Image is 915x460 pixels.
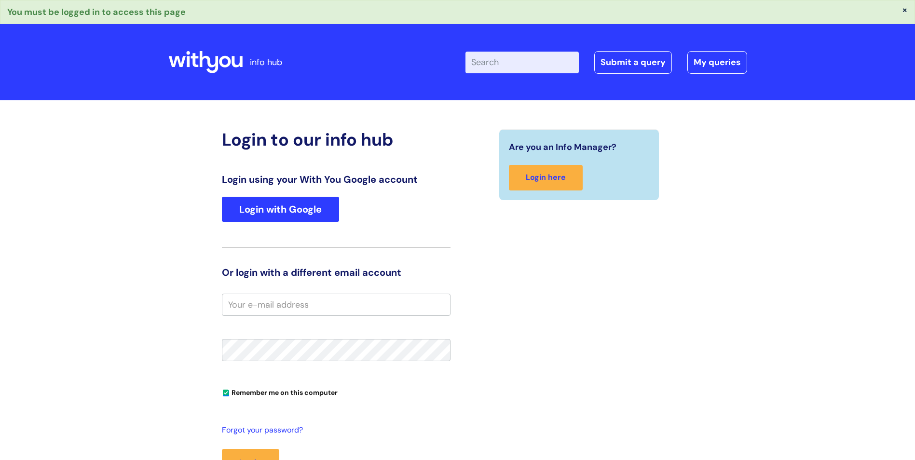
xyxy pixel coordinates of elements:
h3: Login using your With You Google account [222,174,451,185]
input: Your e-mail address [222,294,451,316]
div: You can uncheck this option if you're logging in from a shared device [222,384,451,400]
input: Search [465,52,579,73]
button: × [902,5,908,14]
a: Forgot your password? [222,423,446,437]
h2: Login to our info hub [222,129,451,150]
label: Remember me on this computer [222,386,338,397]
a: My queries [687,51,747,73]
h3: Or login with a different email account [222,267,451,278]
a: Login with Google [222,197,339,222]
a: Submit a query [594,51,672,73]
p: info hub [250,54,282,70]
span: Are you an Info Manager? [509,139,616,155]
input: Remember me on this computer [223,390,229,396]
a: Login here [509,165,583,190]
